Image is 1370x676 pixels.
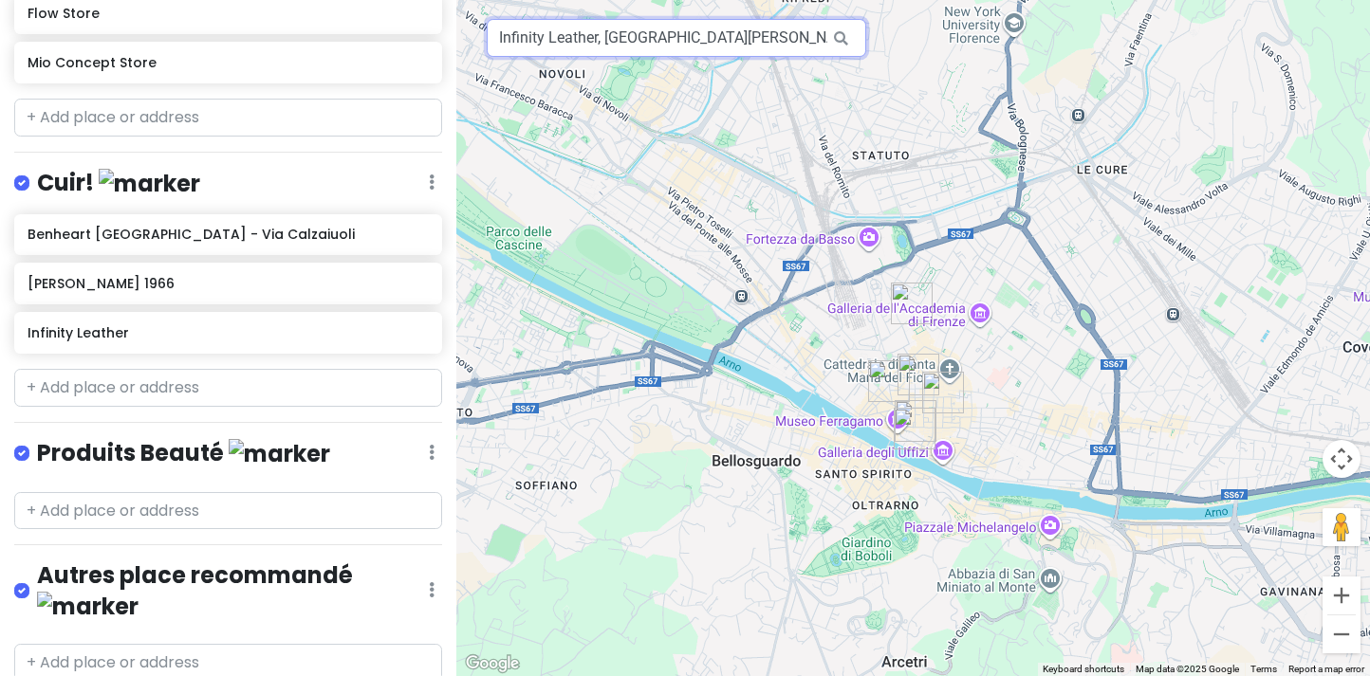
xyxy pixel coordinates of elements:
div: Boutique Nadine [894,408,935,449]
img: marker [229,439,330,468]
input: + Add place or address [14,492,442,530]
h6: Infinity Leather [28,324,429,341]
h6: [PERSON_NAME] 1966 [28,275,429,292]
h4: Cuir! [37,168,200,199]
div: Mio Concept Store [868,360,910,402]
button: Zoom out [1323,615,1361,653]
button: Map camera controls [1323,440,1361,478]
input: + Add place or address [14,369,442,407]
img: marker [99,169,200,198]
a: Report a map error [1288,664,1364,674]
button: Zoom in [1323,576,1361,614]
input: + Add place or address [14,99,442,137]
a: Terms (opens in new tab) [1250,664,1277,674]
input: Search a place [487,19,866,57]
div: Giorgio firenze 1966 [891,283,933,324]
h6: Mio Concept Store [28,54,429,71]
div: Infinity Leather [895,400,936,442]
a: Open this area in Google Maps (opens a new window) [461,651,524,676]
button: Keyboard shortcuts [1043,663,1124,676]
div: Flow Store [898,354,939,395]
img: Google [461,651,524,676]
button: Drag Pegman onto the map to open Street View [1323,508,1361,546]
div: Benheart Firenze - Via Calzaiuoli [922,372,964,413]
h4: Autres place recommandé [37,560,429,621]
span: Map data ©2025 Google [1136,664,1239,674]
h4: Produits Beauté [37,438,330,469]
img: marker [37,592,139,621]
h6: Benheart [GEOGRAPHIC_DATA] - Via Calzaiuoli [28,226,429,243]
h6: Flow Store [28,5,429,22]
